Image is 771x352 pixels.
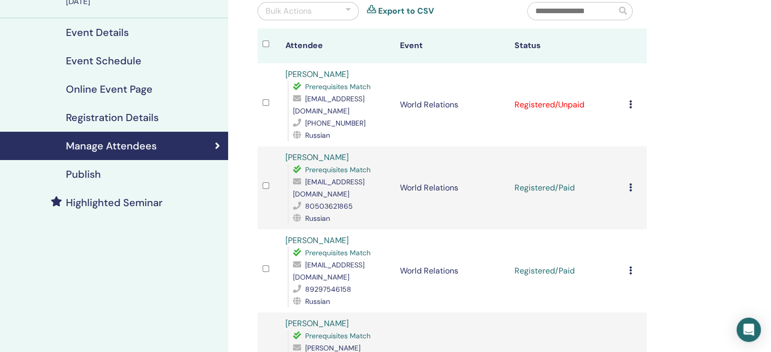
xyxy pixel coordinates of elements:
[509,28,624,63] th: Status
[305,202,353,211] span: 80503621865
[66,83,153,95] h4: Online Event Page
[305,131,330,140] span: Russian
[305,285,351,294] span: 89297546158
[66,55,141,67] h4: Event Schedule
[305,331,371,340] span: Prerequisites Match
[305,248,371,257] span: Prerequisites Match
[395,146,509,229] td: World Relations
[285,318,349,329] a: [PERSON_NAME]
[378,5,434,17] a: Export to CSV
[293,94,364,115] span: [EMAIL_ADDRESS][DOMAIN_NAME]
[305,214,330,223] span: Russian
[305,165,371,174] span: Prerequisites Match
[66,168,101,180] h4: Publish
[66,197,163,209] h4: Highlighted Seminar
[285,235,349,246] a: [PERSON_NAME]
[293,260,364,282] span: [EMAIL_ADDRESS][DOMAIN_NAME]
[280,28,395,63] th: Attendee
[395,28,509,63] th: Event
[305,82,371,91] span: Prerequisites Match
[737,318,761,342] div: Open Intercom Messenger
[66,111,159,124] h4: Registration Details
[305,297,330,306] span: Russian
[66,140,157,152] h4: Manage Attendees
[305,119,365,128] span: [PHONE_NUMBER]
[285,152,349,163] a: [PERSON_NAME]
[293,177,364,199] span: [EMAIL_ADDRESS][DOMAIN_NAME]
[395,229,509,312] td: World Relations
[66,26,129,38] h4: Event Details
[395,63,509,146] td: World Relations
[285,69,349,80] a: [PERSON_NAME]
[266,5,312,17] div: Bulk Actions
